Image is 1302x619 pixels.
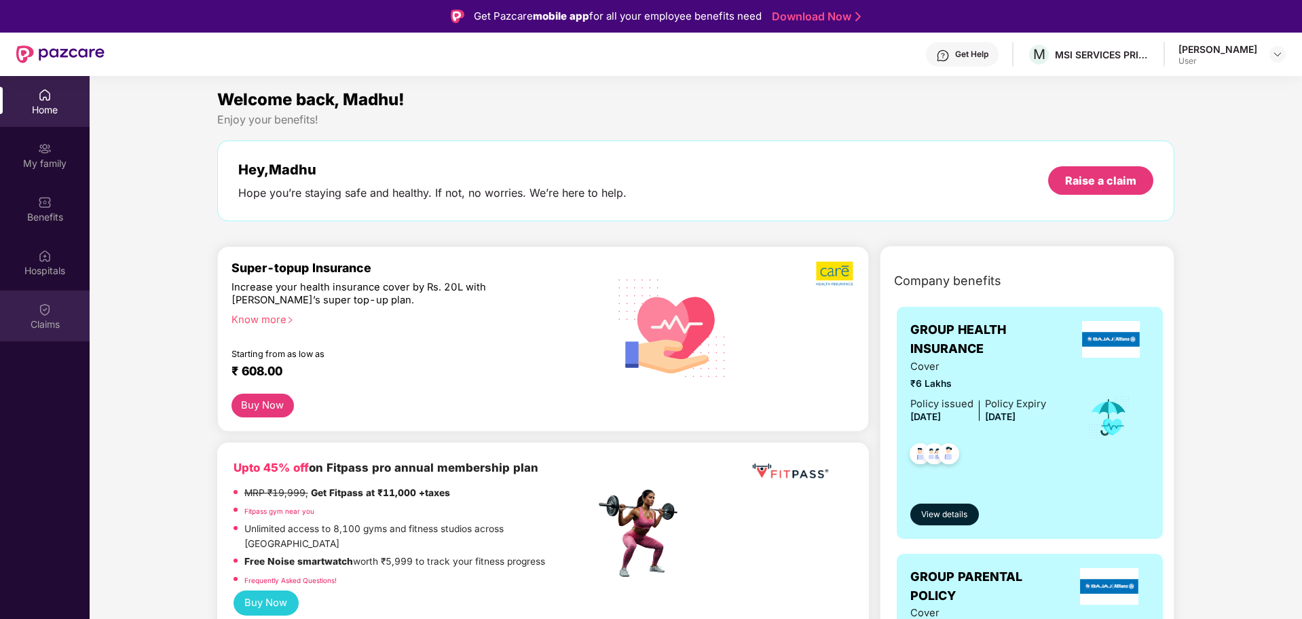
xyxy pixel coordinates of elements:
[595,486,690,581] img: fpp.png
[749,459,831,484] img: fppp.png
[910,377,1046,392] span: ₹6 Lakhs
[244,522,595,551] p: Unlimited access to 8,100 gyms and fitness studios across [GEOGRAPHIC_DATA]
[231,394,294,417] button: Buy Now
[955,49,988,60] div: Get Help
[286,316,294,324] span: right
[38,142,52,155] img: svg+xml;base64,PHN2ZyB3aWR0aD0iMjAiIGhlaWdodD0iMjAiIHZpZXdCb3g9IjAgMCAyMCAyMCIgZmlsbD0ibm9uZSIgeG...
[910,504,979,525] button: View details
[1082,321,1140,358] img: insurerLogo
[231,314,587,323] div: Know more
[244,487,308,498] del: MRP ₹19,999,
[985,411,1016,422] span: [DATE]
[910,320,1073,359] span: GROUP HEALTH INSURANCE
[311,487,450,498] strong: Get Fitpass at ₹11,000 +taxes
[238,186,627,200] div: Hope you’re staying safe and healthy. If not, no worries. We’re here to help.
[910,567,1069,606] span: GROUP PARENTAL POLICY
[38,249,52,263] img: svg+xml;base64,PHN2ZyBpZD0iSG9zcGl0YWxzIiB4bWxucz0iaHR0cDovL3d3dy53My5vcmcvMjAwMC9zdmciIHdpZHRoPS...
[217,90,405,109] span: Welcome back, Madhu!
[910,411,941,422] span: [DATE]
[904,439,937,472] img: svg+xml;base64,PHN2ZyB4bWxucz0iaHR0cDovL3d3dy53My5vcmcvMjAwMC9zdmciIHdpZHRoPSI0OC45NDMiIGhlaWdodD...
[932,439,965,472] img: svg+xml;base64,PHN2ZyB4bWxucz0iaHR0cDovL3d3dy53My5vcmcvMjAwMC9zdmciIHdpZHRoPSI0OC45NDMiIGhlaWdodD...
[16,45,105,63] img: New Pazcare Logo
[936,49,950,62] img: svg+xml;base64,PHN2ZyBpZD0iSGVscC0zMngzMiIgeG1sbnM9Imh0dHA6Ly93d3cudzMub3JnLzIwMDAvc3ZnIiB3aWR0aD...
[38,88,52,102] img: svg+xml;base64,PHN2ZyBpZD0iSG9tZSIgeG1sbnM9Imh0dHA6Ly93d3cudzMub3JnLzIwMDAvc3ZnIiB3aWR0aD0iMjAiIG...
[608,261,737,393] img: svg+xml;base64,PHN2ZyB4bWxucz0iaHR0cDovL3d3dy53My5vcmcvMjAwMC9zdmciIHhtbG5zOnhsaW5rPSJodHRwOi8vd3...
[231,261,595,275] div: Super-topup Insurance
[910,359,1046,375] span: Cover
[238,162,627,178] div: Hey, Madhu
[231,281,536,307] div: Increase your health insurance cover by Rs. 20L with [PERSON_NAME]’s super top-up plan.
[1087,395,1131,440] img: icon
[234,590,299,616] button: Buy Now
[451,10,464,23] img: Logo
[474,8,762,24] div: Get Pazcare for all your employee benefits need
[772,10,857,24] a: Download Now
[533,10,589,22] strong: mobile app
[231,349,538,358] div: Starting from as low as
[855,10,861,24] img: Stroke
[1178,56,1257,67] div: User
[918,439,951,472] img: svg+xml;base64,PHN2ZyB4bWxucz0iaHR0cDovL3d3dy53My5vcmcvMjAwMC9zdmciIHdpZHRoPSI0OC45MTUiIGhlaWdodD...
[985,396,1046,412] div: Policy Expiry
[910,396,973,412] div: Policy issued
[244,555,545,569] p: worth ₹5,999 to track your fitness progress
[38,303,52,316] img: svg+xml;base64,PHN2ZyBpZD0iQ2xhaW0iIHhtbG5zPSJodHRwOi8vd3d3LnczLm9yZy8yMDAwL3N2ZyIgd2lkdGg9IjIwIi...
[217,113,1175,127] div: Enjoy your benefits!
[231,364,582,380] div: ₹ 608.00
[1272,49,1283,60] img: svg+xml;base64,PHN2ZyBpZD0iRHJvcGRvd24tMzJ4MzIiIHhtbG5zPSJodHRwOi8vd3d3LnczLm9yZy8yMDAwL3N2ZyIgd2...
[1033,46,1045,62] span: M
[234,461,538,474] b: on Fitpass pro annual membership plan
[38,195,52,209] img: svg+xml;base64,PHN2ZyBpZD0iQmVuZWZpdHMiIHhtbG5zPSJodHRwOi8vd3d3LnczLm9yZy8yMDAwL3N2ZyIgd2lkdGg9Ij...
[244,576,337,584] a: Frequently Asked Questions!
[1055,48,1150,61] div: MSI SERVICES PRIVATE LIMITED
[1065,173,1136,188] div: Raise a claim
[816,261,855,286] img: b5dec4f62d2307b9de63beb79f102df3.png
[244,507,314,515] a: Fitpass gym near you
[1080,568,1138,605] img: insurerLogo
[1178,43,1257,56] div: [PERSON_NAME]
[234,461,309,474] b: Upto 45% off
[921,508,967,521] span: View details
[894,271,1001,290] span: Company benefits
[244,556,353,567] strong: Free Noise smartwatch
